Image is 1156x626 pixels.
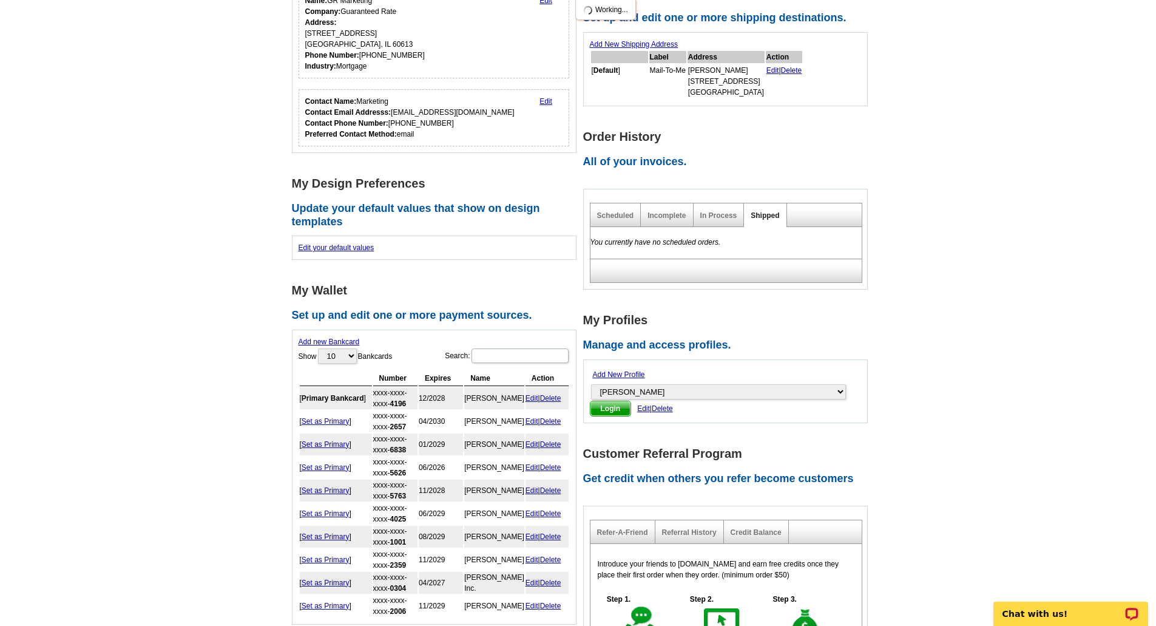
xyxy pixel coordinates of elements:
[647,211,686,220] a: Incomplete
[419,410,463,432] td: 04/2030
[390,561,407,570] strong: 2359
[540,556,561,564] a: Delete
[766,51,803,63] th: Action
[731,528,782,537] a: Credit Balance
[526,509,538,518] a: Edit
[302,463,350,472] a: Set as Primary
[300,595,372,617] td: [ ]
[464,595,524,617] td: [PERSON_NAME]
[305,97,357,106] strong: Contact Name:
[373,410,417,432] td: xxxx-xxxx-xxxx-
[305,108,391,117] strong: Contact Email Addresss:
[526,440,538,449] a: Edit
[305,7,341,16] strong: Company:
[292,202,583,228] h2: Update your default values that show on design templates
[540,394,561,403] a: Delete
[419,595,463,617] td: 11/2029
[526,526,569,548] td: |
[526,532,538,541] a: Edit
[590,401,632,417] button: Login
[464,434,524,455] td: [PERSON_NAME]
[390,607,407,616] strong: 2006
[590,40,678,49] a: Add New Shipping Address
[300,526,372,548] td: [ ]
[300,457,372,478] td: [ ]
[583,447,874,460] h1: Customer Referral Program
[583,339,874,352] h2: Manage and access profiles.
[373,457,417,478] td: xxxx-xxxx-xxxx-
[688,64,765,98] td: [PERSON_NAME] [STREET_ADDRESS] [GEOGRAPHIC_DATA]
[419,457,463,478] td: 06/2026
[300,387,372,409] td: [ ]
[419,371,463,386] th: Expires
[540,440,561,449] a: Delete
[300,549,372,571] td: [ ]
[302,486,350,495] a: Set as Primary
[540,532,561,541] a: Delete
[583,314,874,327] h1: My Profiles
[597,528,648,537] a: Refer-A-Friend
[766,66,779,75] a: Edit
[373,595,417,617] td: xxxx-xxxx-xxxx-
[637,404,650,413] span: Edit
[299,243,374,252] a: Edit your default values
[526,602,538,610] a: Edit
[464,457,524,478] td: [PERSON_NAME]
[292,309,583,322] h2: Set up and edit one or more payment sources.
[464,572,524,594] td: [PERSON_NAME] Inc.
[299,347,393,365] label: Show Bankcards
[300,410,372,432] td: [ ]
[526,387,569,409] td: |
[419,572,463,594] td: 04/2027
[526,417,538,426] a: Edit
[302,417,350,426] a: Set as Primary
[373,503,417,525] td: xxxx-xxxx-xxxx-
[590,366,861,417] form: |
[419,434,463,455] td: 01/2029
[318,349,357,364] select: ShowBankcards
[300,503,372,525] td: [ ]
[302,394,364,403] b: Primary Bankcard
[526,434,569,455] td: |
[419,480,463,502] td: 11/2028
[662,528,717,537] a: Referral History
[464,410,524,432] td: [PERSON_NAME]
[373,526,417,548] td: xxxx-xxxx-xxxx-
[601,594,637,605] h5: Step 1.
[526,463,538,472] a: Edit
[540,602,561,610] a: Delete
[419,503,463,525] td: 06/2029
[302,579,350,587] a: Set as Primary
[683,594,720,605] h5: Step 2.
[583,12,874,25] h2: Set up and edit one or more shipping destinations.
[302,556,350,564] a: Set as Primary
[390,538,407,546] strong: 1001
[419,387,463,409] td: 12/2028
[583,472,874,486] h2: Get credit when others you refer become customers
[472,349,569,363] input: Search:
[540,463,561,472] a: Delete
[373,371,417,386] th: Number
[781,66,802,75] a: Delete
[302,602,350,610] a: Set as Primary
[688,51,765,63] th: Address
[526,480,569,502] td: |
[583,131,874,143] h1: Order History
[300,572,372,594] td: [ ]
[591,64,648,98] td: [ ]
[419,526,463,548] td: 08/2029
[305,18,337,27] strong: Address:
[305,51,359,60] strong: Phone Number:
[526,486,538,495] a: Edit
[649,64,686,98] td: Mail-To-Me
[300,434,372,455] td: [ ]
[526,556,538,564] a: Edit
[583,5,593,15] img: loading...
[390,400,407,408] strong: 4196
[464,387,524,409] td: [PERSON_NAME]
[292,177,583,190] h1: My Design Preferences
[373,572,417,594] td: xxxx-xxxx-xxxx-
[299,89,570,146] div: Who should we contact regarding order issues?
[700,211,737,220] a: In Process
